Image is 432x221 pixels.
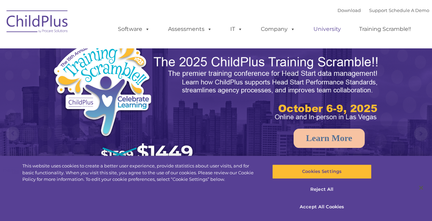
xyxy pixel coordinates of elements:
a: Assessments [161,22,219,36]
button: Cookies Settings [272,164,372,179]
span: Last name [96,45,117,50]
a: Company [254,22,302,36]
a: University [307,22,348,36]
a: Download [337,8,361,13]
a: Learn More [293,129,365,148]
a: Training Scramble!! [352,22,418,36]
a: Schedule A Demo [389,8,429,13]
img: ChildPlus by Procare Solutions [3,5,72,40]
a: Support [369,8,387,13]
button: Close [413,180,429,195]
a: Software [111,22,157,36]
font: | [337,8,429,13]
button: Reject All [272,182,372,197]
span: Phone number [96,73,125,79]
a: IT [223,22,250,36]
div: This website uses cookies to create a better user experience, provide statistics about user visit... [22,163,259,183]
button: Accept All Cookies [272,200,372,214]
